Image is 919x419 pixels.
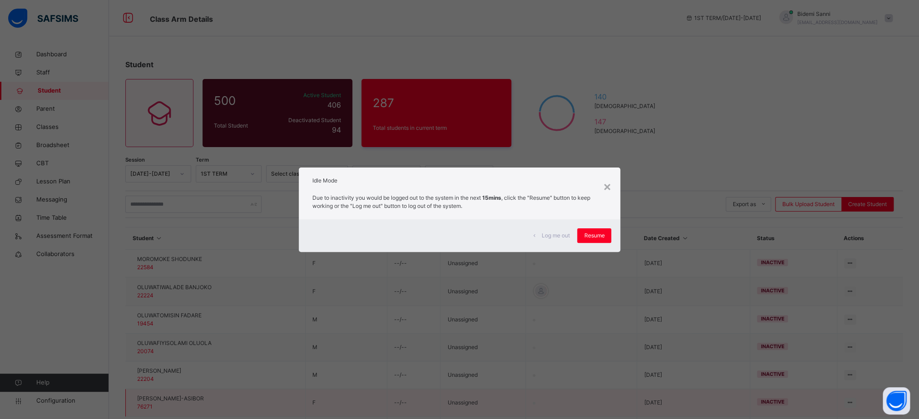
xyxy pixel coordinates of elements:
[584,232,604,240] span: Resume
[883,387,910,414] button: Open asap
[312,194,607,210] p: Due to inactivity you would be logged out to the system in the next , click the "Resume" button t...
[542,232,570,240] span: Log me out
[482,194,501,201] strong: 15mins
[603,177,611,196] div: ×
[312,177,607,185] h2: Idle Mode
